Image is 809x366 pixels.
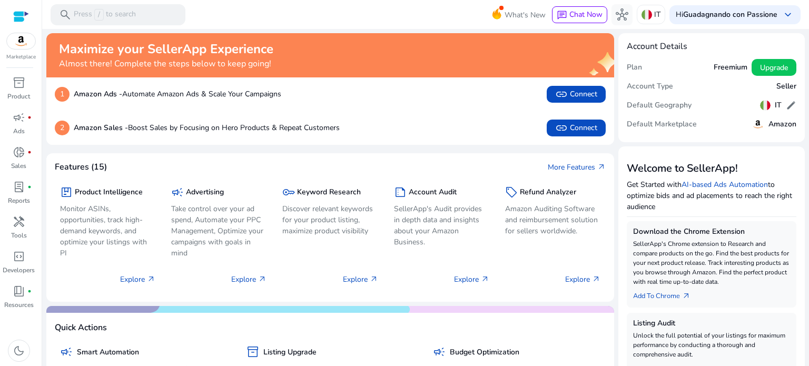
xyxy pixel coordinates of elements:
[27,185,32,189] span: fiber_manual_record
[627,42,687,52] h4: Account Details
[557,10,567,21] span: chat
[231,274,267,285] p: Explore
[552,6,607,23] button: chatChat Now
[547,86,606,103] button: linkConnect
[27,289,32,293] span: fiber_manual_record
[633,239,790,286] p: SellerApp's Chrome extension to Research and compare products on the go. Find the best products f...
[11,231,27,240] p: Tools
[555,122,568,134] span: link
[627,82,673,91] h5: Account Type
[433,345,446,358] span: campaign
[27,115,32,120] span: fiber_manual_record
[394,203,489,248] p: SellerApp's Audit provides in depth data and insights about your Amazon Business.
[27,150,32,154] span: fiber_manual_record
[120,274,155,285] p: Explore
[547,120,606,136] button: linkConnect
[786,100,796,111] span: edit
[55,87,70,102] p: 1
[627,120,697,129] h5: Default Marketplace
[8,196,30,205] p: Reports
[505,203,600,236] p: Amazon Auditing Software and reimbursement solution for sellers worldwide.
[394,186,407,199] span: summarize
[77,348,139,357] h5: Smart Automation
[60,203,155,259] p: Monitor ASINs, opportunities, track high-demand keywords, and optimize your listings with PI
[752,118,764,131] img: amazon.svg
[627,101,692,110] h5: Default Geography
[94,9,104,21] span: /
[616,8,628,21] span: hub
[246,345,259,358] span: inventory_2
[59,8,72,21] span: search
[282,203,378,236] p: Discover relevant keywords for your product listing, maximize product visibility
[6,53,36,61] p: Marketplace
[683,9,777,19] b: Guadagnando con Passione
[481,275,489,283] span: arrow_outward
[370,275,378,283] span: arrow_outward
[654,5,660,24] p: IT
[60,186,73,199] span: package
[627,162,796,175] h3: Welcome to SellerApp!
[520,188,576,197] h5: Refund Analyzer
[147,275,155,283] span: arrow_outward
[597,163,606,171] span: arrow_outward
[13,146,25,159] span: donut_small
[186,188,224,197] h5: Advertising
[7,92,30,101] p: Product
[13,76,25,89] span: inventory_2
[263,348,317,357] h5: Listing Upgrade
[752,59,796,76] button: Upgrade
[55,323,107,333] h4: Quick Actions
[454,274,489,285] p: Explore
[782,8,794,21] span: keyboard_arrow_down
[555,122,597,134] span: Connect
[74,9,136,21] p: Press to search
[555,88,568,101] span: link
[633,286,699,301] a: Add To Chrome
[3,265,35,275] p: Developers
[611,4,633,25] button: hub
[627,179,796,212] p: Get Started with to optimize bids and ad placements to reach the right audience
[13,285,25,298] span: book_4
[11,161,26,171] p: Sales
[682,180,768,190] a: AI-based Ads Automation
[565,274,600,285] p: Explore
[592,275,600,283] span: arrow_outward
[297,188,361,197] h5: Keyword Research
[59,42,273,57] h2: Maximize your SellerApp Experience
[760,100,771,111] img: it.svg
[171,186,184,199] span: campaign
[171,203,267,259] p: Take control over your ad spend, Automate your PPC Management, Optimize your campaigns with goals...
[633,319,790,328] h5: Listing Audit
[775,101,782,110] h5: IT
[555,88,597,101] span: Connect
[627,63,642,72] h5: Plan
[633,227,790,236] h5: Download the Chrome Extension
[569,9,603,19] span: Chat Now
[74,123,128,133] b: Amazon Sales -
[633,331,790,359] p: Unlock the full potential of your listings for maximum performance by conducting a thorough and c...
[59,59,273,69] h4: Almost there! Complete the steps below to keep going!
[642,9,652,20] img: it.svg
[505,6,546,24] span: What's New
[55,162,107,172] h4: Features (15)
[282,186,295,199] span: key
[343,274,378,285] p: Explore
[13,126,25,136] p: Ads
[7,33,35,49] img: amazon.svg
[714,63,747,72] h5: Freemium
[258,275,267,283] span: arrow_outward
[13,181,25,193] span: lab_profile
[60,345,73,358] span: campaign
[13,344,25,357] span: dark_mode
[760,62,788,73] span: Upgrade
[75,188,143,197] h5: Product Intelligence
[74,122,340,133] p: Boost Sales by Focusing on Hero Products & Repeat Customers
[13,250,25,263] span: code_blocks
[768,120,796,129] h5: Amazon
[13,215,25,228] span: handyman
[682,292,690,300] span: arrow_outward
[505,186,518,199] span: sell
[548,162,606,173] a: More Featuresarrow_outward
[676,11,777,18] p: Hi
[55,121,70,135] p: 2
